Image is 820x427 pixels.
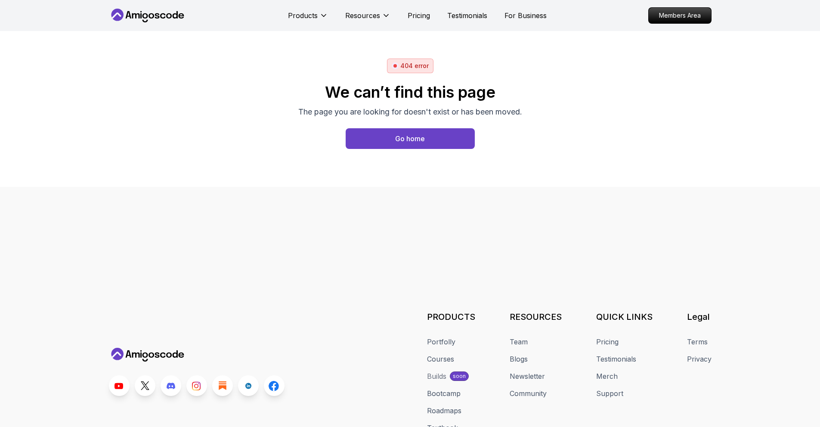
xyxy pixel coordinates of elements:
[298,84,522,101] h2: We can’t find this page
[427,388,461,399] a: Bootcamp
[447,10,487,21] a: Testimonials
[345,10,380,21] p: Resources
[408,10,430,21] a: Pricing
[510,311,562,323] h3: RESOURCES
[504,10,547,21] a: For Business
[346,128,475,149] a: Home page
[288,10,318,21] p: Products
[427,354,454,364] a: Courses
[427,371,446,381] div: Builds
[596,354,636,364] a: Testimonials
[596,337,619,347] a: Pricing
[288,10,328,28] button: Products
[238,375,259,396] a: LinkedIn link
[687,337,708,347] a: Terms
[510,388,547,399] a: Community
[109,375,130,396] a: Youtube link
[161,375,181,396] a: Discord link
[135,375,155,396] a: Twitter link
[453,373,466,380] p: soon
[427,405,461,416] a: Roadmaps
[687,354,712,364] a: Privacy
[345,10,390,28] button: Resources
[510,371,545,381] a: Newsletter
[510,354,528,364] a: Blogs
[596,311,653,323] h3: QUICK LINKS
[346,128,475,149] button: Go home
[427,337,455,347] a: Portfolly
[427,311,475,323] h3: PRODUCTS
[596,371,618,381] a: Merch
[264,375,285,396] a: Facebook link
[400,62,429,70] p: 404 error
[212,375,233,396] a: Blog link
[687,311,712,323] h3: Legal
[186,375,207,396] a: Instagram link
[648,7,712,24] a: Members Area
[298,106,522,118] p: The page you are looking for doesn't exist or has been moved.
[649,8,711,23] p: Members Area
[596,388,623,399] a: Support
[395,133,425,144] div: Go home
[510,337,528,347] a: Team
